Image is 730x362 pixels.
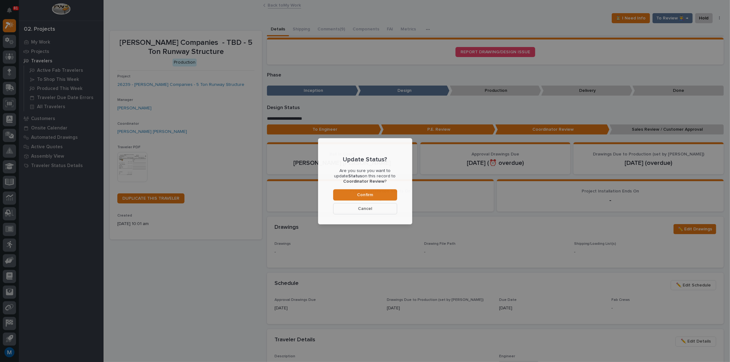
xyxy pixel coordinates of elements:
[333,168,397,184] p: Are you sure you want to update on this record to ?
[343,156,387,163] p: Update Status?
[333,203,397,214] button: Cancel
[333,189,397,201] button: Confirm
[358,206,372,211] span: Cancel
[357,192,373,197] span: Confirm
[344,179,385,184] b: Coordinator Review
[349,174,362,178] b: Status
